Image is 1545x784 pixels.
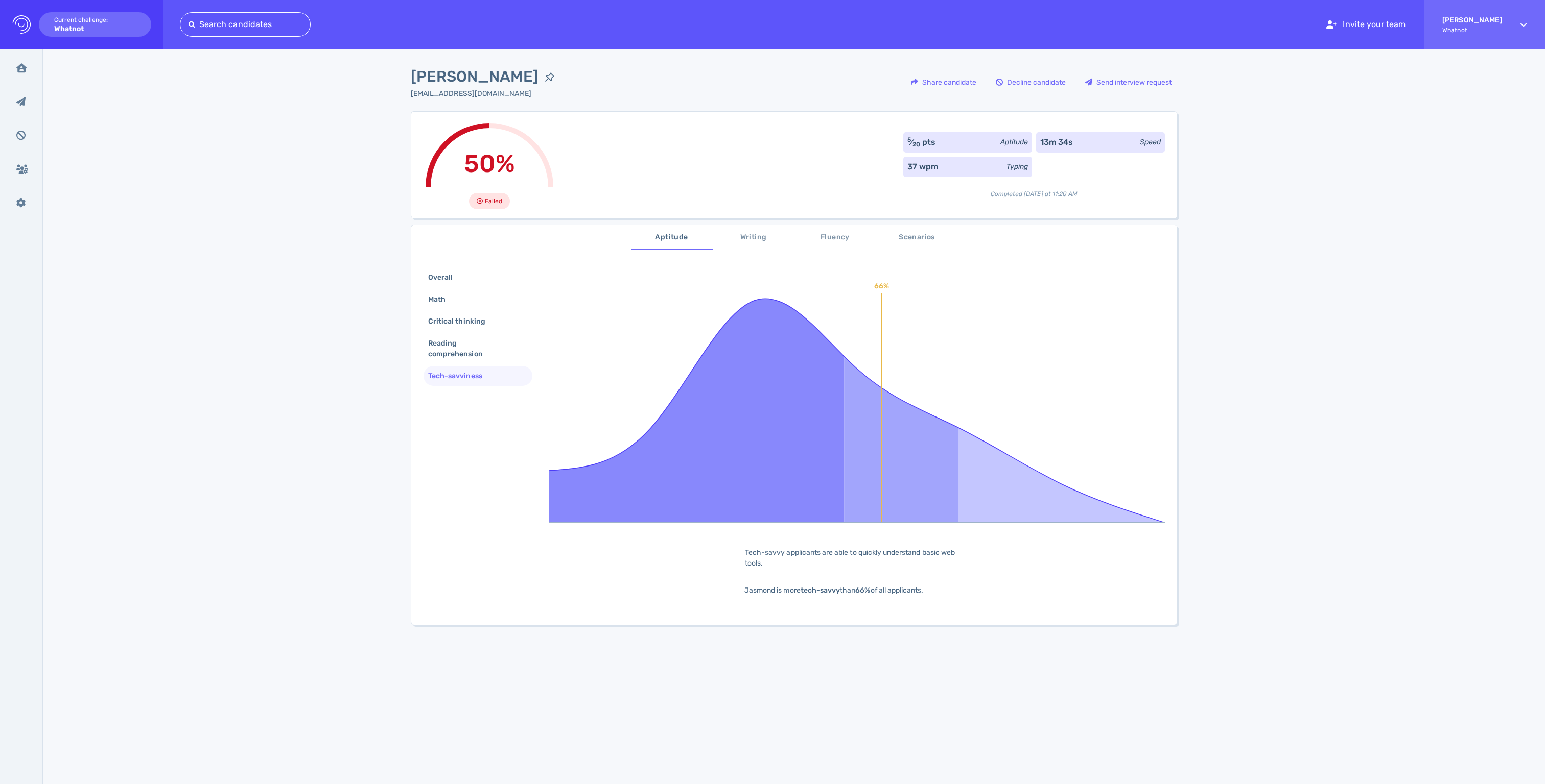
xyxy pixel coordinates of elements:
button: Decline candidate [990,70,1071,94]
sub: 20 [912,141,920,148]
div: 37 wpm [907,161,938,173]
div: Critical thinking [426,314,498,329]
div: Speed [1140,137,1161,148]
div: Reading comprehension [426,336,522,361]
span: [PERSON_NAME] [411,65,539,88]
div: Math [426,292,458,307]
div: Typing [1006,161,1028,172]
b: tech-savvy [801,586,840,595]
div: Click to copy the email address [411,88,561,99]
span: Aptitude [637,231,707,244]
span: Failed [485,195,502,207]
text: 66% [874,282,889,290]
span: 50% [464,149,515,178]
strong: [PERSON_NAME] [1442,16,1502,24]
div: Share candidate [906,70,981,94]
span: Fluency [801,231,870,244]
span: Jasmond is more than of all applicants. [744,586,924,595]
span: Scenarios [882,231,952,244]
div: Aptitude [1000,137,1028,148]
div: ⁄ pts [907,136,935,149]
div: 13m 34s [1040,136,1073,149]
span: Writing [719,231,788,244]
div: Tech-savviness [426,369,495,383]
button: Share candidate [905,70,982,94]
div: Send interview request [1080,70,1177,94]
div: Tech-savvy applicants are able to quickly understand basic web tools. [729,547,985,569]
div: Completed [DATE] at 11:20 AM [903,181,1165,199]
button: Send interview request [1080,70,1177,94]
b: 66% [855,586,870,595]
div: Overall [426,270,465,285]
div: Decline candidate [991,70,1071,94]
span: Whatnot [1442,27,1502,34]
sup: 5 [907,136,911,143]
